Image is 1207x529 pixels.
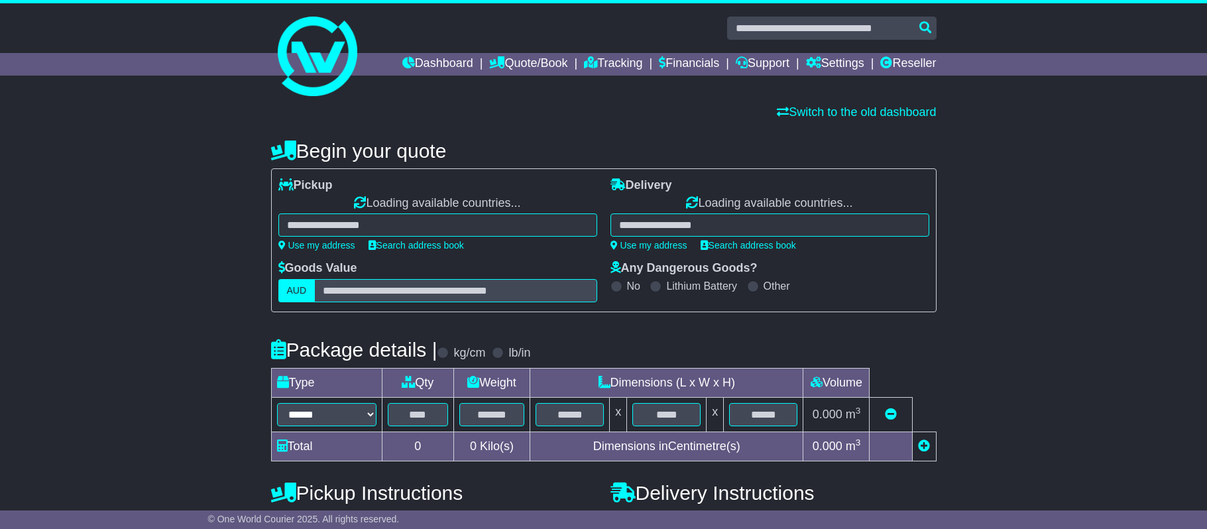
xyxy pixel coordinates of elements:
[885,408,897,421] a: Remove this item
[610,178,672,193] label: Delivery
[584,53,642,76] a: Tracking
[470,440,477,453] span: 0
[453,368,530,397] td: Weight
[777,105,936,119] a: Switch to the old dashboard
[627,280,640,292] label: No
[453,346,485,361] label: kg/cm
[736,53,789,76] a: Support
[659,53,719,76] a: Financials
[856,438,861,447] sup: 3
[764,280,790,292] label: Other
[610,196,929,211] div: Loading available countries...
[278,178,333,193] label: Pickup
[508,346,530,361] label: lb/in
[271,140,937,162] h4: Begin your quote
[453,432,530,461] td: Kilo(s)
[530,368,803,397] td: Dimensions (L x W x H)
[846,408,861,421] span: m
[489,53,567,76] a: Quote/Book
[530,432,803,461] td: Dimensions in Centimetre(s)
[813,408,842,421] span: 0.000
[610,397,627,432] td: x
[880,53,936,76] a: Reseller
[402,53,473,76] a: Dashboard
[707,397,724,432] td: x
[803,368,870,397] td: Volume
[278,240,355,251] a: Use my address
[271,482,597,504] h4: Pickup Instructions
[382,368,453,397] td: Qty
[271,339,437,361] h4: Package details |
[271,368,382,397] td: Type
[278,261,357,276] label: Goods Value
[856,406,861,416] sup: 3
[610,240,687,251] a: Use my address
[701,240,796,251] a: Search address book
[278,279,316,302] label: AUD
[382,432,453,461] td: 0
[271,432,382,461] td: Total
[666,280,737,292] label: Lithium Battery
[806,53,864,76] a: Settings
[278,196,597,211] div: Loading available countries...
[813,440,842,453] span: 0.000
[610,261,758,276] label: Any Dangerous Goods?
[369,240,464,251] a: Search address book
[846,440,861,453] span: m
[918,440,930,453] a: Add new item
[610,482,937,504] h4: Delivery Instructions
[208,514,400,524] span: © One World Courier 2025. All rights reserved.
